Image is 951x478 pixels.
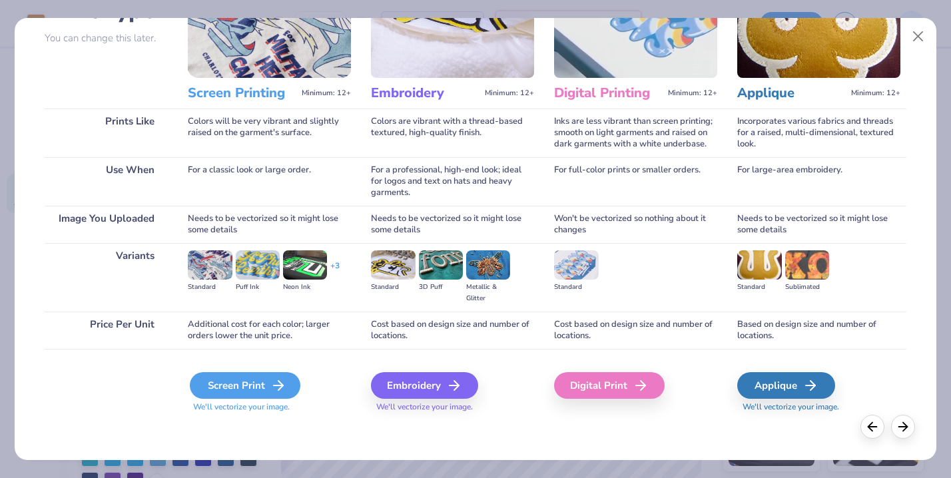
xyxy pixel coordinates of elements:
span: We'll vectorize your image. [737,401,900,413]
h3: Screen Printing [188,85,296,102]
img: Neon Ink [283,250,327,280]
div: Embroidery [371,372,478,399]
div: Standard [554,282,598,293]
div: For large-area embroidery. [737,157,900,206]
div: Colors are vibrant with a thread-based textured, high-quality finish. [371,109,534,157]
div: Needs to be vectorized so it might lose some details [371,206,534,243]
span: Minimum: 12+ [302,89,351,98]
div: Image You Uploaded [45,206,168,243]
div: Inks are less vibrant than screen printing; smooth on light garments and raised on dark garments ... [554,109,717,157]
img: Standard [371,250,415,280]
div: Sublimated [785,282,829,293]
div: Cost based on design size and number of locations. [554,312,717,349]
img: Standard [554,250,598,280]
img: Standard [737,250,781,280]
p: You can change this later. [45,33,168,44]
div: Use When [45,157,168,206]
span: We'll vectorize your image. [371,401,534,413]
img: Metallic & Glitter [466,250,510,280]
div: For a professional, high-end look; ideal for logos and text on hats and heavy garments. [371,157,534,206]
img: Sublimated [785,250,829,280]
div: Screen Print [190,372,300,399]
div: Puff Ink [236,282,280,293]
div: Digital Print [554,372,665,399]
div: Cost based on design size and number of locations. [371,312,534,349]
div: Prints Like [45,109,168,157]
h3: Embroidery [371,85,479,102]
div: Colors will be very vibrant and slightly raised on the garment's surface. [188,109,351,157]
span: Minimum: 12+ [485,89,534,98]
div: Variants [45,243,168,312]
div: Metallic & Glitter [466,282,510,304]
div: + 3 [330,260,340,283]
img: 3D Puff [419,250,463,280]
div: Needs to be vectorized so it might lose some details [737,206,900,243]
div: Incorporates various fabrics and threads for a raised, multi-dimensional, textured look. [737,109,900,157]
div: Standard [188,282,232,293]
span: Minimum: 12+ [668,89,717,98]
div: For a classic look or large order. [188,157,351,206]
div: Price Per Unit [45,312,168,349]
h3: Digital Printing [554,85,663,102]
div: For full-color prints or smaller orders. [554,157,717,206]
div: Standard [737,282,781,293]
div: 3D Puff [419,282,463,293]
img: Puff Ink [236,250,280,280]
img: Standard [188,250,232,280]
span: We'll vectorize your image. [188,401,351,413]
div: Applique [737,372,835,399]
div: Additional cost for each color; larger orders lower the unit price. [188,312,351,349]
div: Needs to be vectorized so it might lose some details [188,206,351,243]
div: Neon Ink [283,282,327,293]
div: Based on design size and number of locations. [737,312,900,349]
div: Won't be vectorized so nothing about it changes [554,206,717,243]
div: Standard [371,282,415,293]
